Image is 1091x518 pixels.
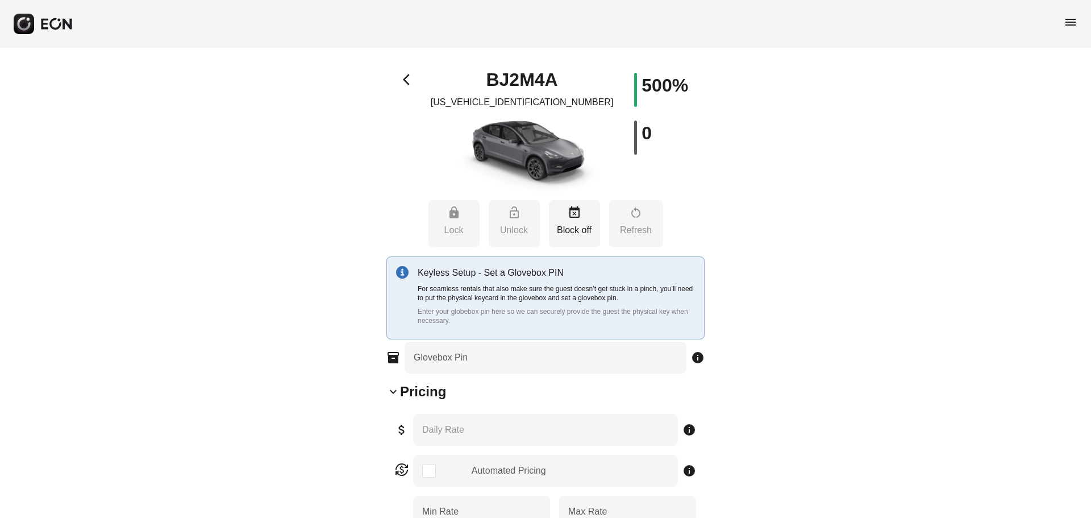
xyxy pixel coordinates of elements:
label: Glovebox Pin [414,351,468,364]
span: keyboard_arrow_down [386,385,400,399]
h1: 0 [642,126,652,140]
h1: 500% [642,78,688,92]
span: arrow_back_ios [403,73,417,86]
span: info [682,423,696,437]
p: Block off [555,223,594,237]
div: Automated Pricing [472,464,546,478]
p: Keyless Setup - Set a Glovebox PIN [418,266,695,280]
p: [US_VEHICLE_IDENTIFICATION_NUMBER] [431,96,614,109]
img: car [443,114,602,193]
h2: Pricing [400,383,446,401]
span: attach_money [395,423,409,437]
span: info [691,351,705,364]
h1: BJ2M4A [486,73,557,86]
span: currency_exchange [395,463,409,476]
span: menu [1064,15,1077,29]
p: Enter your globebox pin here so we can securely provide the guest the physical key when necessary. [418,307,695,325]
span: inventory_2 [386,351,400,364]
p: For seamless rentals that also make sure the guest doesn’t get stuck in a pinch, you’ll need to p... [418,284,695,302]
span: info [682,464,696,478]
button: Block off [549,200,600,247]
span: event_busy [568,206,581,219]
img: info [396,266,409,279]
